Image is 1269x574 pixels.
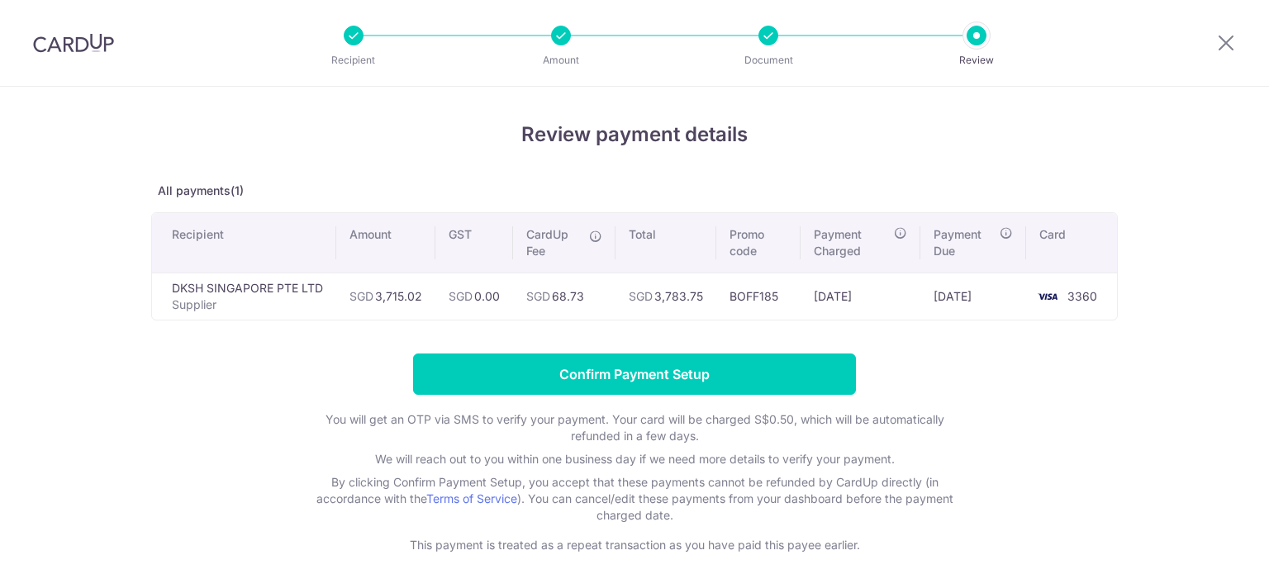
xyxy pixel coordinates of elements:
span: SGD [526,289,550,303]
td: DKSH SINGAPORE PTE LTD [152,273,336,320]
td: [DATE] [920,273,1026,320]
td: 3,715.02 [336,273,435,320]
span: SGD [449,289,473,303]
p: You will get an OTP via SMS to verify your payment. Your card will be charged S$0.50, which will ... [304,411,965,444]
th: Recipient [152,213,336,273]
td: 68.73 [513,273,615,320]
p: This payment is treated as a repeat transaction as you have paid this payee earlier. [304,537,965,553]
p: Recipient [292,52,415,69]
th: Card [1026,213,1117,273]
td: BOFF185 [716,273,801,320]
input: Confirm Payment Setup [413,353,856,395]
a: Terms of Service [426,491,517,505]
p: All payments(1) [151,183,1118,199]
span: 3360 [1067,289,1097,303]
th: Amount [336,213,435,273]
p: Review [915,52,1038,69]
td: 0.00 [435,273,513,320]
span: Payment Due [934,226,995,259]
span: CardUp Fee [526,226,581,259]
span: SGD [629,289,653,303]
th: Promo code [716,213,801,273]
h4: Review payment details [151,120,1118,149]
span: Payment Charged [814,226,889,259]
td: 3,783.75 [615,273,716,320]
td: [DATE] [801,273,920,320]
th: GST [435,213,513,273]
img: <span class="translation_missing" title="translation missing: en.account_steps.new_confirm_form.b... [1031,287,1064,306]
p: By clicking Confirm Payment Setup, you accept that these payments cannot be refunded by CardUp di... [304,474,965,524]
th: Total [615,213,716,273]
iframe: Opens a widget where you can find more information [1163,524,1252,566]
p: Amount [500,52,622,69]
span: SGD [349,289,373,303]
p: We will reach out to you within one business day if we need more details to verify your payment. [304,451,965,467]
img: CardUp [33,33,114,53]
p: Document [707,52,829,69]
p: Supplier [172,296,323,313]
